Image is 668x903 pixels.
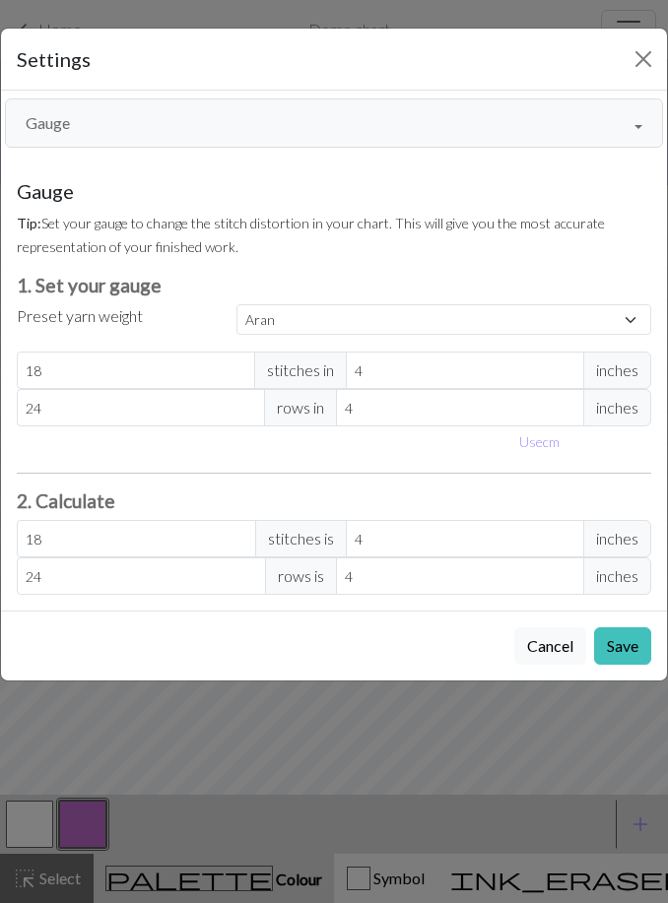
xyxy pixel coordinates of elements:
[17,44,91,74] h5: Settings
[255,520,347,557] span: stitches is
[594,627,651,665] button: Save
[17,179,651,203] h5: Gauge
[254,352,347,389] span: stitches in
[264,389,337,426] span: rows in
[17,215,605,255] small: Set your gauge to change the stitch distortion in your chart. This will give you the most accurat...
[265,557,337,595] span: rows is
[583,352,651,389] span: inches
[5,98,663,148] button: Gauge
[510,426,568,457] button: Usecm
[583,520,651,557] span: inches
[17,304,143,328] label: Preset yarn weight
[17,489,651,512] h3: 2. Calculate
[583,557,651,595] span: inches
[17,215,41,231] strong: Tip:
[17,274,651,296] h3: 1. Set your gauge
[583,389,651,426] span: inches
[628,43,659,75] button: Close
[514,627,586,665] button: Cancel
